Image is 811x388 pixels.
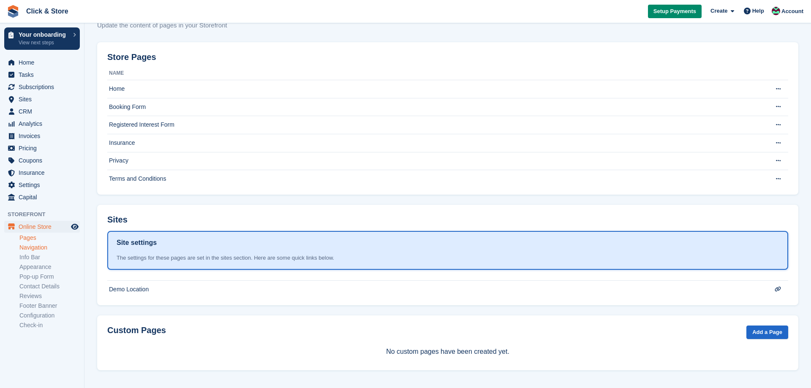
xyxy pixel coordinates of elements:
[19,142,69,154] span: Pricing
[19,273,80,281] a: Pop-up Form
[746,326,788,339] a: Add a Page
[4,155,80,166] a: menu
[648,5,702,19] a: Setup Payments
[107,215,128,225] h2: Sites
[19,244,80,252] a: Navigation
[107,152,754,170] td: Privacy
[4,27,80,50] a: Your onboarding View next steps
[4,118,80,130] a: menu
[19,234,80,242] a: Pages
[19,179,69,191] span: Settings
[107,80,754,98] td: Home
[107,280,754,298] td: Demo Location
[772,7,780,15] img: Kye Daniel
[107,347,788,357] p: No custom pages have been created yet.
[107,170,754,188] td: Terms and Conditions
[752,7,764,15] span: Help
[19,292,80,300] a: Reviews
[97,21,227,30] p: Update the content of pages in your Storefront
[4,179,80,191] a: menu
[8,210,84,219] span: Storefront
[19,57,69,68] span: Home
[23,4,72,18] a: Click & Store
[117,254,779,262] div: The settings for these pages are set in the sites section. Here are some quick links below.
[19,130,69,142] span: Invoices
[19,302,80,310] a: Footer Banner
[4,130,80,142] a: menu
[4,191,80,203] a: menu
[19,69,69,81] span: Tasks
[19,263,80,271] a: Appearance
[107,67,754,80] th: Name
[4,221,80,233] a: menu
[781,7,803,16] span: Account
[107,52,156,62] h2: Store Pages
[7,5,19,18] img: stora-icon-8386f47178a22dfd0bd8f6a31ec36ba5ce8667c1dd55bd0f319d3a0aa187defe.svg
[117,238,157,248] h1: Site settings
[19,282,80,290] a: Contact Details
[710,7,727,15] span: Create
[19,321,80,329] a: Check-in
[70,222,80,232] a: Preview store
[4,167,80,179] a: menu
[4,81,80,93] a: menu
[19,81,69,93] span: Subscriptions
[4,69,80,81] a: menu
[19,39,69,46] p: View next steps
[4,142,80,154] a: menu
[19,155,69,166] span: Coupons
[107,98,754,116] td: Booking Form
[19,106,69,117] span: CRM
[19,32,69,38] p: Your onboarding
[107,326,166,335] h2: Custom Pages
[653,7,696,16] span: Setup Payments
[19,191,69,203] span: Capital
[19,167,69,179] span: Insurance
[19,312,80,320] a: Configuration
[19,118,69,130] span: Analytics
[19,93,69,105] span: Sites
[19,221,69,233] span: Online Store
[4,93,80,105] a: menu
[107,116,754,134] td: Registered Interest Form
[19,253,80,261] a: Info Bar
[4,106,80,117] a: menu
[107,134,754,152] td: Insurance
[4,57,80,68] a: menu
